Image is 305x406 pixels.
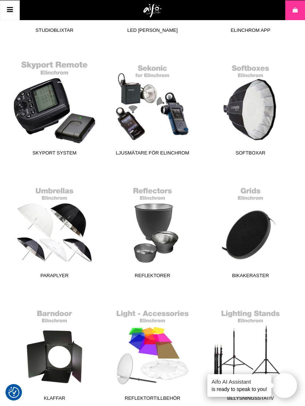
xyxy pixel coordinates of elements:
a: Reflektortillbehör [108,306,197,405]
a: Reflektorer [108,183,197,282]
h4: Aifo AI Assistant [212,378,267,385]
span: Reflektorer [108,272,197,282]
img: Revisit consent button [8,387,19,398]
img: logo.png [143,4,162,18]
button: Samtyckesinställningar [8,386,19,399]
span: Bikakeraster [206,272,295,282]
span: Studioblixtar [10,27,99,37]
span: Belysningsstativ [206,395,295,405]
span: Klaffar [10,395,99,405]
a: Ljusmätare för Elinchrom [108,60,197,159]
span: Reflektortillbehör [108,395,197,405]
span: LED [PERSON_NAME] [108,27,197,37]
span: Elinchrom App [206,27,295,37]
span: Softboxar [206,149,295,159]
span: Ljusmätare för Elinchrom [108,149,197,159]
div: is ready to speak to you! [207,374,272,397]
a: Belysningsstativ [206,306,295,405]
a: Softboxar [206,60,295,159]
a: Paraplyer [10,183,99,282]
span: Skyport System [10,149,99,159]
a: Klaffar [10,306,99,405]
a: Skyport System [10,60,99,159]
a: Bikakeraster [206,183,295,282]
span: Paraplyer [10,272,99,282]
